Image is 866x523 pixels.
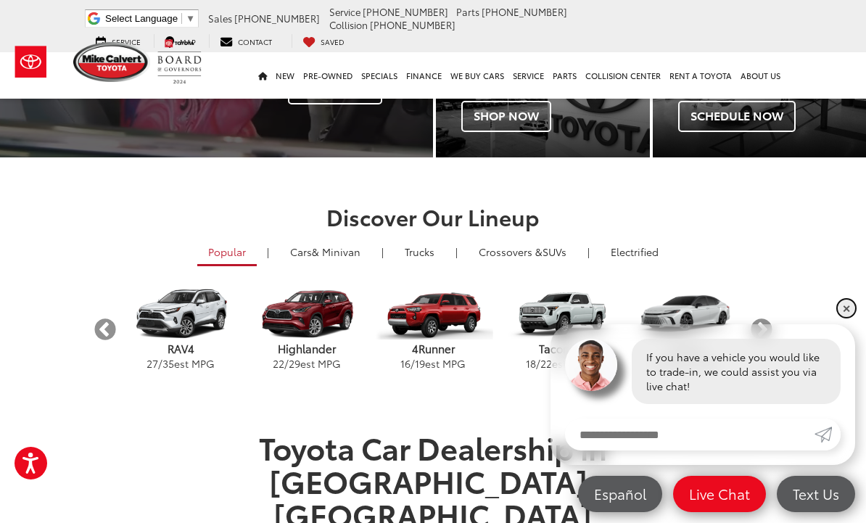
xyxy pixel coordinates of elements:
p: / est MPG [496,356,622,371]
span: 18 [526,356,536,371]
p: / est MPG [370,356,496,371]
a: Map [154,34,207,48]
span: Sales [208,12,232,25]
a: Select Language​ [105,13,195,24]
span: [PHONE_NUMBER] [363,5,448,18]
a: Pre-Owned [299,52,357,99]
span: 22 [540,356,552,371]
a: Specials [357,52,402,99]
a: Finance [402,52,446,99]
div: If you have a vehicle you would like to trade-in, we could assist you via live chat! [632,339,841,404]
span: Saved [321,36,345,47]
span: Service [329,5,360,18]
button: Next [749,317,774,342]
span: [PHONE_NUMBER] [370,18,455,31]
img: Mike Calvert Toyota [73,42,150,82]
span: Collision [329,18,368,31]
span: ▼ [186,13,195,24]
a: Live Chat [673,476,766,512]
span: Live Chat [682,485,757,503]
input: Enter your message [565,419,815,450]
span: & Minivan [312,244,360,259]
span: Parts [456,5,479,18]
a: Rent a Toyota [665,52,736,99]
span: 22 [273,356,284,371]
span: Español [587,485,653,503]
a: Parts [548,52,581,99]
h2: Discover Our Lineup [92,205,774,228]
img: Agent profile photo [565,339,617,391]
a: Home [254,52,271,99]
a: About Us [736,52,785,99]
a: Contact [209,34,283,48]
a: SUVs [468,239,577,264]
p: / est MPG [244,356,370,371]
a: Trucks [394,239,445,264]
a: My Saved Vehicles [292,34,355,48]
span: Text Us [785,485,846,503]
p: Highlander [244,341,370,356]
p: / est MPG [117,356,244,371]
li: | [452,244,461,259]
span: [PHONE_NUMBER] [482,5,567,18]
p: RAV4 [117,341,244,356]
img: Toyota Camry [625,289,745,339]
img: Toyota [4,38,58,86]
span: Map [180,36,196,47]
img: Toyota Highlander [247,289,366,339]
span: 16 [400,356,411,371]
a: Submit [815,419,841,450]
p: 4Runner [370,341,496,356]
li: | [584,244,593,259]
span: 35 [162,356,174,371]
span: Schedule Now [678,101,796,131]
a: Popular [197,239,257,266]
span: Service [112,36,141,47]
span: Shop Now [461,101,551,131]
li: | [263,244,273,259]
img: Toyota RAV4 [120,289,240,339]
span: [PHONE_NUMBER] [234,12,320,25]
span: Contact [238,36,272,47]
li: | [378,244,387,259]
span: Crossovers & [479,244,543,259]
a: Collision Center [581,52,665,99]
a: Cars [279,239,371,264]
a: WE BUY CARS [446,52,508,99]
img: Toyota Tacoma [499,289,619,339]
a: New [271,52,299,99]
a: Electrified [600,239,669,264]
a: Service [508,52,548,99]
a: Text Us [777,476,855,512]
button: Previous [92,317,117,342]
span: ​ [181,13,182,24]
a: Service [85,34,152,48]
aside: carousel [92,276,774,383]
span: 19 [415,356,425,371]
span: Select Language [105,13,178,24]
span: 27 [147,356,158,371]
p: Tacoma [496,341,622,356]
span: 29 [289,356,300,371]
a: Español [578,476,662,512]
img: Toyota 4Runner [373,289,492,339]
